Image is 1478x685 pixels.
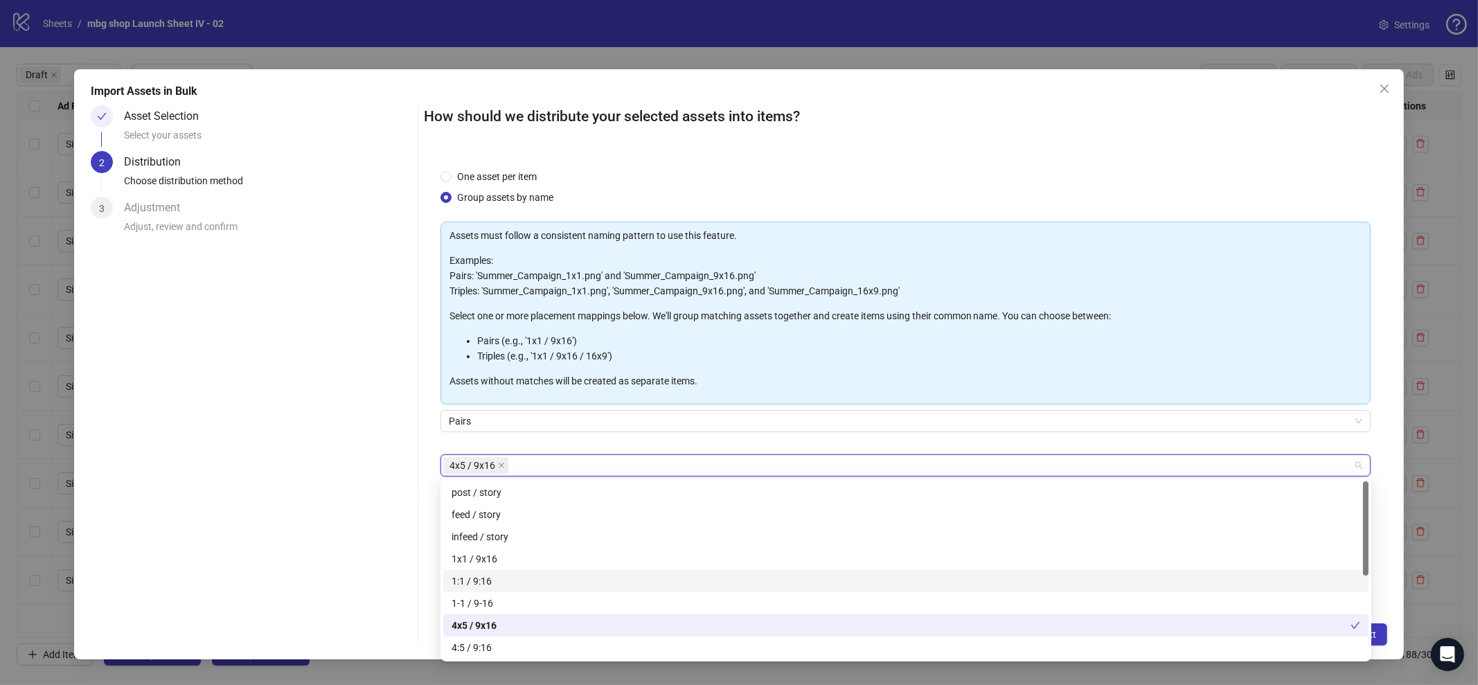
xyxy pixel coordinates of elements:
div: 1x1 / 9x16 [452,551,1360,567]
div: Asset Selection [124,105,210,127]
h2: How should we distribute your selected assets into items? [424,105,1388,128]
div: 4:5 / 9:16 [452,640,1360,655]
div: Open Intercom Messenger [1431,638,1464,671]
span: Group assets by name [452,190,559,205]
div: 4x5 / 9x16 [452,618,1351,633]
div: Choose distribution method [124,173,412,197]
li: Triples (e.g., '1x1 / 9x16 / 16x9') [477,348,1362,364]
div: 1:1 / 9:16 [443,570,1369,592]
span: 4x5 / 9x16 [443,457,508,474]
span: close [1379,83,1390,94]
div: Select your assets [124,127,412,151]
span: 4x5 / 9x16 [449,458,495,473]
span: close [498,462,505,469]
div: infeed / story [443,526,1369,548]
div: post / story [452,485,1360,500]
div: 4x5 / 9x16 [443,614,1369,637]
div: infeed / story [452,529,1360,544]
div: Distribution [124,151,192,173]
div: post / story [443,481,1369,504]
div: 4:5 / 9:16 [443,637,1369,659]
div: 1x1 / 9x16 [443,548,1369,570]
div: feed / story [452,507,1360,522]
div: Import Assets in Bulk [91,83,1388,100]
p: Assets must follow a consistent naming pattern to use this feature. [449,228,1362,243]
span: 2 [99,157,105,168]
div: 1-1 / 9-16 [443,592,1369,614]
p: Assets without matches will be created as separate items. [449,373,1362,389]
p: Examples: Pairs: 'Summer_Campaign_1x1.png' and 'Summer_Campaign_9x16.png' Triples: 'Summer_Campai... [449,253,1362,299]
div: 1:1 / 9:16 [452,573,1360,589]
div: feed / story [443,504,1369,526]
li: Pairs (e.g., '1x1 / 9x16') [477,333,1362,348]
span: check [97,112,107,121]
button: Close [1373,78,1396,100]
span: Pairs [449,411,1363,432]
div: 1-1 / 9-16 [452,596,1360,611]
span: One asset per item [452,169,542,184]
span: 3 [99,203,105,214]
span: check [1351,621,1360,630]
p: Select one or more placement mappings below. We'll group matching assets together and create item... [449,308,1362,323]
div: Adjust, review and confirm [124,219,412,242]
div: Adjustment [124,197,191,219]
